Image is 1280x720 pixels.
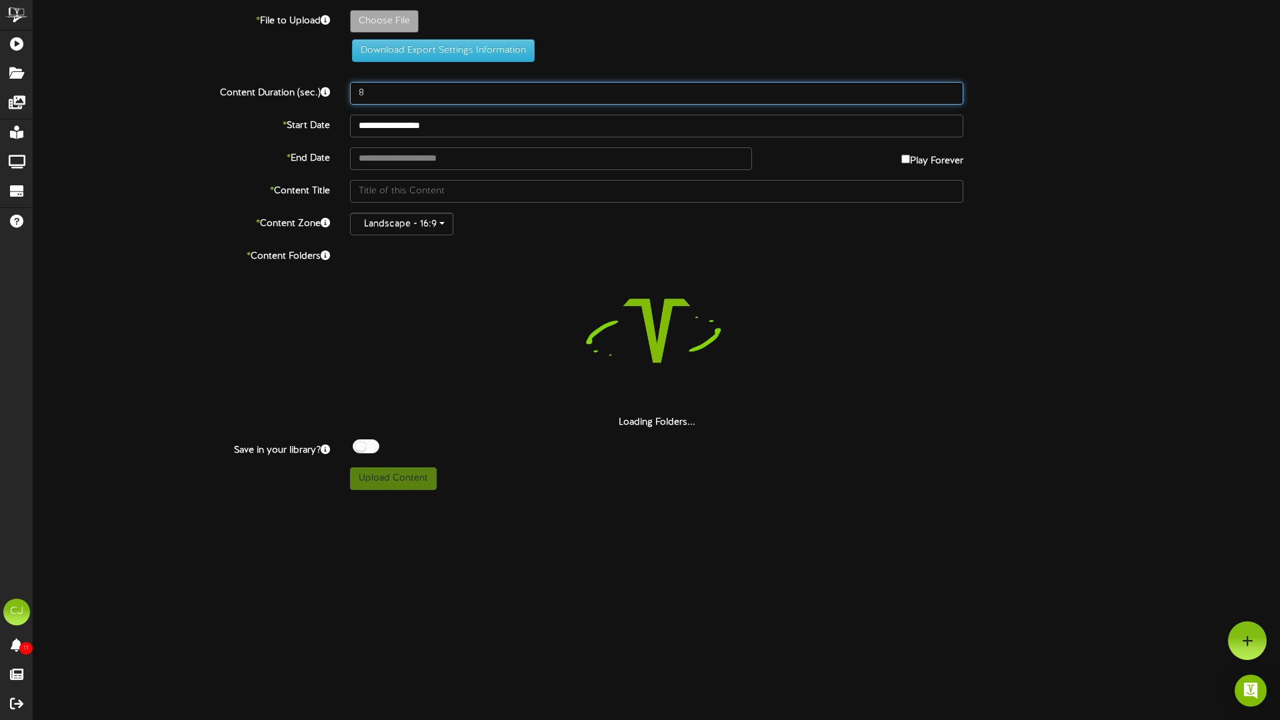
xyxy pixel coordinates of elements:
[23,439,340,457] label: Save in your library?
[352,39,535,62] button: Download Export Settings Information
[23,147,340,165] label: End Date
[3,599,30,625] div: CJ
[23,82,340,100] label: Content Duration (sec.)
[350,213,453,235] button: Landscape - 16:9
[350,180,963,203] input: Title of this Content
[350,467,437,490] button: Upload Content
[23,213,340,231] label: Content Zone
[23,180,340,198] label: Content Title
[23,245,340,263] label: Content Folders
[571,245,742,416] img: loading-spinner-5.png
[345,45,535,55] a: Download Export Settings Information
[19,642,33,655] span: 11
[1235,675,1267,707] div: Open Intercom Messenger
[23,10,340,28] label: File to Upload
[901,147,963,168] label: Play Forever
[23,115,340,133] label: Start Date
[619,417,695,427] strong: Loading Folders...
[901,155,910,163] input: Play Forever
